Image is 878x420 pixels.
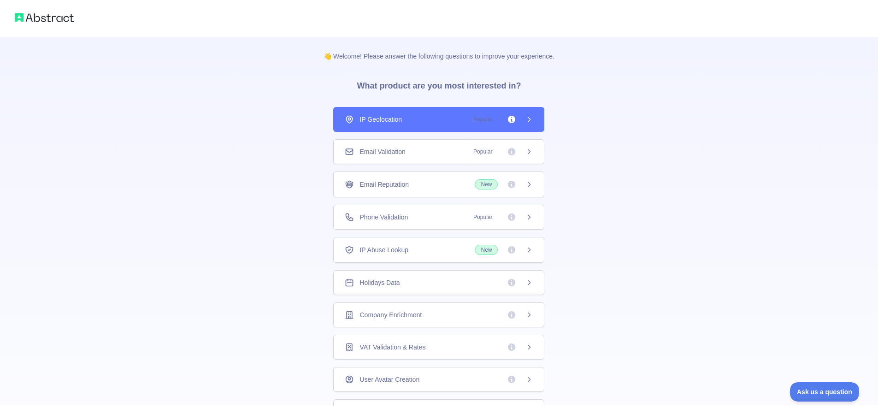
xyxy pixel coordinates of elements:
span: New [475,179,498,189]
span: User Avatar Creation [359,375,419,384]
span: VAT Validation & Rates [359,343,425,352]
iframe: Toggle Customer Support [790,382,860,402]
span: Email Reputation [359,180,409,189]
h3: What product are you most interested in? [342,61,536,107]
span: Company Enrichment [359,310,422,319]
span: New [475,245,498,255]
span: Email Validation [359,147,405,156]
p: 👋 Welcome! Please answer the following questions to improve your experience. [309,37,569,61]
span: Popular [468,147,498,156]
span: Popular [468,115,498,124]
span: IP Abuse Lookup [359,245,408,254]
span: Phone Validation [359,213,408,222]
img: Abstract logo [15,11,74,24]
span: IP Geolocation [359,115,402,124]
span: Holidays Data [359,278,400,287]
span: Popular [468,213,498,222]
